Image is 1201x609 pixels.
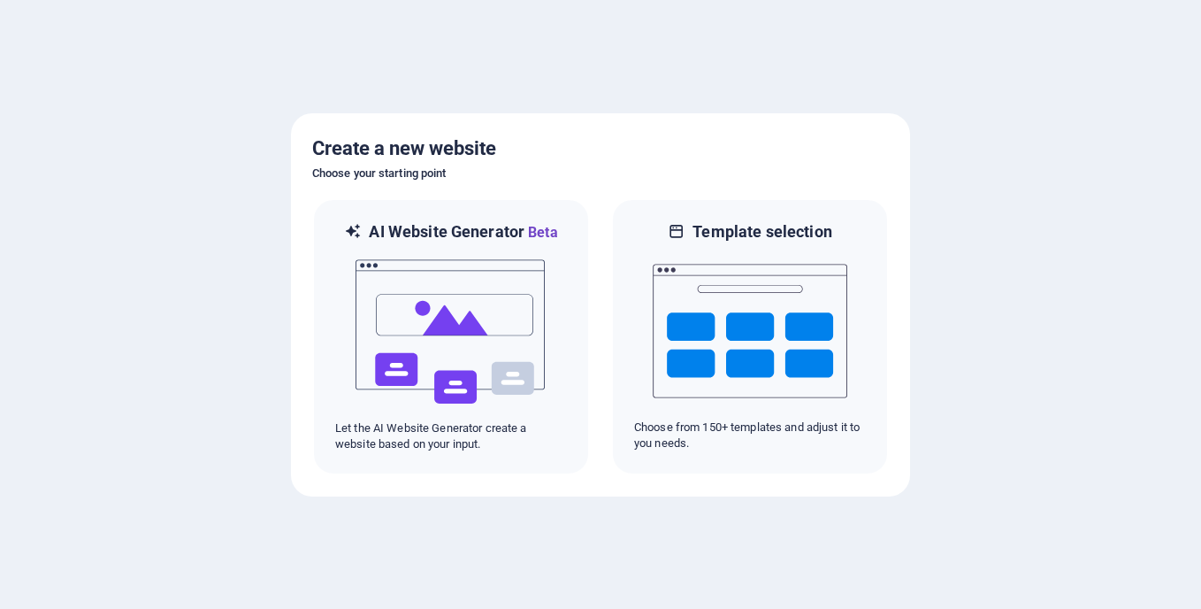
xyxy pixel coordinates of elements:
[611,198,889,475] div: Template selectionChoose from 150+ templates and adjust it to you needs.
[692,221,831,243] h6: Template selection
[354,243,548,420] img: ai
[312,198,590,475] div: AI Website GeneratorBetaaiLet the AI Website Generator create a website based on your input.
[312,163,889,184] h6: Choose your starting point
[335,420,567,452] p: Let the AI Website Generator create a website based on your input.
[524,224,558,241] span: Beta
[312,135,889,163] h5: Create a new website
[369,221,557,243] h6: AI Website Generator
[634,420,866,451] p: Choose from 150+ templates and adjust it to you needs.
